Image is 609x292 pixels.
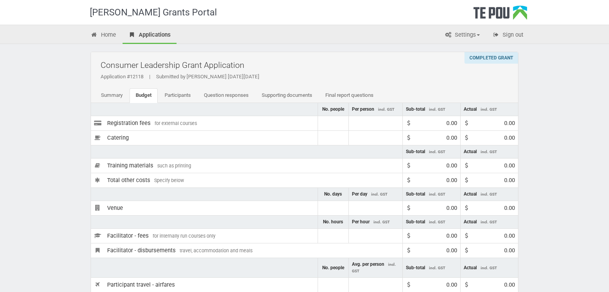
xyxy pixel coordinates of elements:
[91,158,402,173] td: Training materials
[143,74,156,79] span: |
[91,201,318,216] td: Venue
[101,73,512,80] div: Application #12118 Submitted by [PERSON_NAME] [DATE][DATE]
[504,119,515,127] div: 0.00
[446,281,457,289] div: 0.00
[318,258,348,278] td: No. people
[446,232,457,240] div: 0.00
[504,232,515,240] div: 0.00
[402,215,460,228] td: Sub-total
[429,220,445,224] span: incl. GST
[460,145,518,158] td: Actual
[91,173,402,187] td: Total other costs
[319,88,380,103] a: Final report questions
[91,243,402,258] td: Facilitator - disbursements
[446,162,457,170] div: 0.00
[446,204,457,212] div: 0.00
[348,103,402,116] td: Per person
[439,27,486,44] a: Settings
[481,192,497,196] span: incl. GST
[91,116,318,130] td: Registration fees
[373,220,390,224] span: incl. GST
[95,88,129,103] a: Summary
[481,220,497,224] span: incl. GST
[446,246,457,255] div: 0.00
[429,150,445,154] span: incl. GST
[460,187,518,201] td: Actual
[318,187,348,201] td: No. days
[429,192,445,196] span: incl. GST
[348,187,402,201] td: Per day
[402,187,460,201] td: Sub-total
[198,88,255,103] a: Question responses
[464,52,518,64] div: Completed grant
[130,88,158,103] a: Budget
[378,107,394,111] span: incl. GST
[429,107,445,111] span: incl. GST
[446,134,457,142] div: 0.00
[504,162,515,170] div: 0.00
[154,177,184,183] span: Specify below
[460,258,518,278] td: Actual
[429,266,445,270] span: incl. GST
[460,215,518,228] td: Actual
[446,119,457,127] div: 0.00
[348,215,402,228] td: Per hour
[460,103,518,116] td: Actual
[402,145,460,158] td: Sub-total
[91,229,318,243] td: Facilitator - fees
[371,192,387,196] span: incl. GST
[153,233,215,239] span: for internally run courses only
[85,27,122,44] a: Home
[486,27,529,44] a: Sign out
[481,150,497,154] span: incl. GST
[481,107,497,111] span: incl. GST
[318,103,348,116] td: No. people
[155,120,197,126] span: for external courses
[123,27,177,44] a: Applications
[473,5,527,25] div: Te Pou Logo
[256,88,318,103] a: Supporting documents
[158,88,197,103] a: Participants
[180,248,252,253] span: travel, accommodation and meals
[504,134,515,142] div: 0.00
[504,281,515,289] div: 0.00
[402,103,460,116] td: Sub-total
[446,176,457,184] div: 0.00
[91,130,318,145] td: Catering
[348,258,402,278] td: Avg. per person
[481,266,497,270] span: incl. GST
[318,215,348,228] td: No. hours
[101,56,512,74] h2: Consumer Leadership Grant Application
[504,176,515,184] div: 0.00
[157,163,191,169] span: such as printing
[402,258,460,278] td: Sub-total
[504,204,515,212] div: 0.00
[504,246,515,255] div: 0.00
